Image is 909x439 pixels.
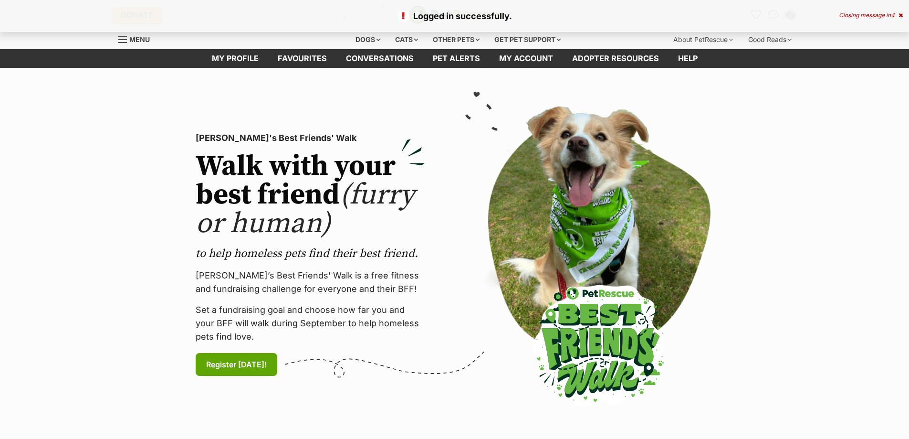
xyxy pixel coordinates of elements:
[268,49,336,68] a: Favourites
[388,30,425,49] div: Cats
[196,353,277,376] a: Register [DATE]!
[118,30,157,47] a: Menu
[336,49,423,68] a: conversations
[490,49,563,68] a: My account
[667,30,740,49] div: About PetRescue
[196,269,425,296] p: [PERSON_NAME]’s Best Friends' Walk is a free fitness and fundraising challenge for everyone and t...
[488,30,567,49] div: Get pet support
[196,303,425,343] p: Set a fundraising goal and choose how far you and your BFF will walk during September to help hom...
[426,30,486,49] div: Other pets
[742,30,798,49] div: Good Reads
[129,35,150,43] span: Menu
[196,177,415,242] span: (furry or human)
[196,246,425,261] p: to help homeless pets find their best friend.
[206,359,267,370] span: Register [DATE]!
[563,49,669,68] a: Adopter resources
[196,152,425,238] h2: Walk with your best friend
[196,131,425,145] p: [PERSON_NAME]'s Best Friends' Walk
[202,49,268,68] a: My profile
[423,49,490,68] a: Pet alerts
[669,49,707,68] a: Help
[349,30,387,49] div: Dogs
